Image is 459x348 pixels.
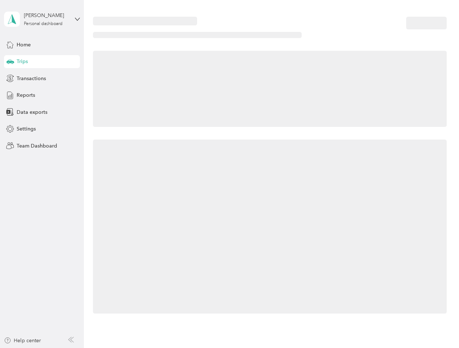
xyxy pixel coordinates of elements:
[17,58,28,65] span: Trips
[418,307,459,348] iframe: Everlance-gr Chat Button Frame
[17,125,36,133] span: Settings
[17,142,57,150] span: Team Dashboard
[4,337,41,344] button: Help center
[24,22,63,26] div: Personal dashboard
[17,108,47,116] span: Data exports
[24,12,69,19] div: [PERSON_NAME]
[17,41,31,49] span: Home
[17,75,46,82] span: Transactions
[17,91,35,99] span: Reports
